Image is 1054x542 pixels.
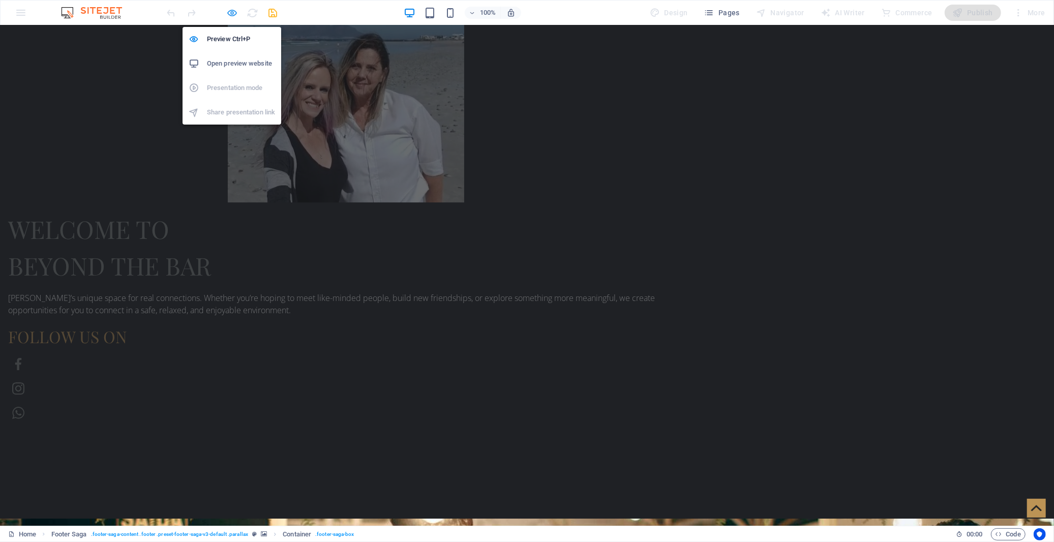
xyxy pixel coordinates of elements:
h6: Open preview website [207,57,275,70]
h6: Preview Ctrl+P [207,33,275,45]
i: On resize automatically adjust zoom level to fit chosen device. [506,8,516,17]
span: 00 00 [967,528,982,540]
button: Usercentrics [1034,528,1046,540]
span: Click to select. Double-click to edit [283,528,311,540]
img: Editor Logo [58,7,135,19]
div: Design (Ctrl+Alt+Y) [646,5,692,21]
i: This element contains a background [261,531,267,537]
button: Code [991,528,1026,540]
p: [PERSON_NAME]’s unique space for real connections. Whether you’re hoping to meet like-minded peop... [8,267,683,291]
span: . footer-saga-box [315,528,354,540]
i: This element is a customizable preset [252,531,257,537]
a: Click to cancel selection. Double-click to open Pages [8,528,36,540]
span: Code [996,528,1021,540]
h2: WELCOME TO beyond the bar [8,186,683,259]
button: Pages [700,5,744,21]
h6: 100% [480,7,496,19]
span: Pages [704,8,740,18]
nav: breadcrumb [51,528,354,540]
span: : [974,530,975,538]
h3: FOLLOW US ON [8,299,683,324]
h6: Session time [956,528,983,540]
span: . footer-saga-content .footer .preset-footer-saga-v3-default .parallax [91,528,248,540]
span: Click to select. Double-click to edit [51,528,87,540]
button: 100% [465,7,501,19]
